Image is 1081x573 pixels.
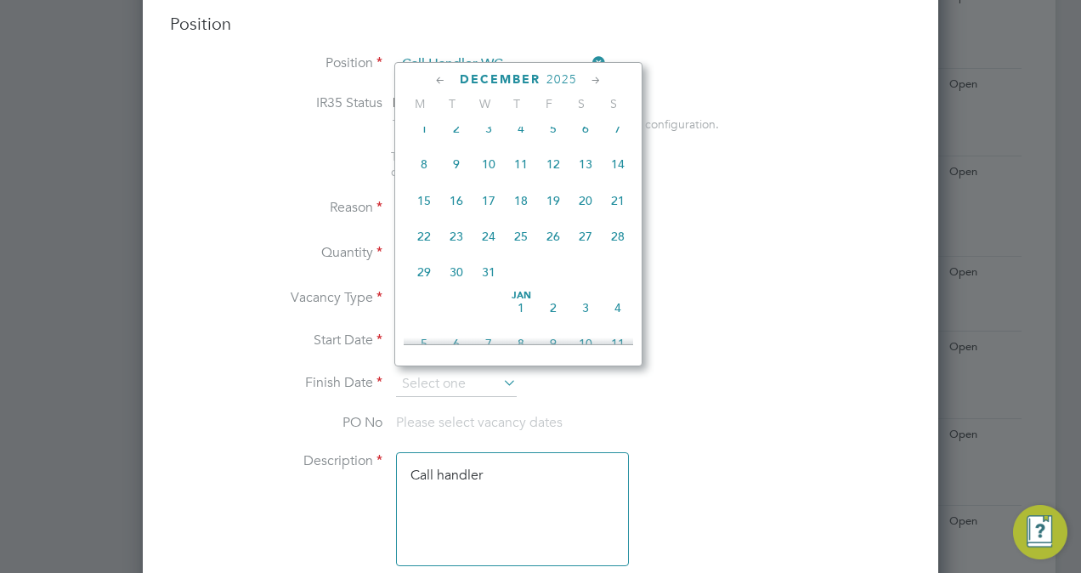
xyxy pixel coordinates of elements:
span: 25 [505,220,537,252]
span: W [468,96,501,111]
span: 19 [537,184,569,217]
span: 31 [473,256,505,288]
span: 17 [473,184,505,217]
span: 12 [537,148,569,180]
span: Disabled for this client. [393,94,531,111]
span: 3 [473,112,505,145]
span: 2 [537,292,569,324]
span: 11 [505,148,537,180]
span: 11 [602,327,634,360]
span: 22 [408,220,440,252]
span: 23 [440,220,473,252]
span: T [436,96,468,111]
span: 8 [505,327,537,360]
label: Vacancy Type [170,289,382,307]
span: 4 [505,112,537,145]
span: M [404,96,436,111]
span: S [597,96,630,111]
span: 1 [408,112,440,145]
label: Reason [170,199,382,217]
label: IR35 Status [170,94,382,112]
span: S [565,96,597,111]
span: 9 [537,327,569,360]
span: December [460,72,540,87]
span: 24 [473,220,505,252]
span: 1 [505,292,537,324]
span: 4 [602,292,634,324]
span: 30 [440,256,473,288]
span: 8 [408,148,440,180]
span: 7 [473,327,505,360]
span: 5 [537,112,569,145]
span: Please select vacancy dates [396,414,563,431]
span: T [501,96,533,111]
span: 26 [537,220,569,252]
span: 13 [569,148,602,180]
span: 9 [440,148,473,180]
span: 29 [408,256,440,288]
input: Select one [396,372,517,397]
span: 21 [602,184,634,217]
span: F [533,96,565,111]
label: PO No [170,414,382,432]
span: 7 [602,112,634,145]
span: Jan [505,292,537,300]
span: 6 [440,327,473,360]
label: Finish Date [170,374,382,392]
h3: Position [170,13,911,35]
input: Search for... [396,52,606,77]
span: 2 [440,112,473,145]
span: 10 [473,148,505,180]
button: Engage Resource Center [1013,505,1067,559]
span: The status determination for this position can be updated after creating the vacancy [391,149,620,179]
span: 16 [440,184,473,217]
span: 20 [569,184,602,217]
label: Start Date [170,332,382,349]
span: 18 [505,184,537,217]
span: 6 [569,112,602,145]
span: 10 [569,327,602,360]
span: 2025 [546,72,577,87]
label: Description [170,452,382,470]
div: This feature can be enabled under this client's configuration. [393,112,719,132]
label: Quantity [170,244,382,262]
span: 15 [408,184,440,217]
span: 14 [602,148,634,180]
label: Position [170,54,382,72]
span: 3 [569,292,602,324]
span: 5 [408,327,440,360]
span: 27 [569,220,602,252]
span: 28 [602,220,634,252]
